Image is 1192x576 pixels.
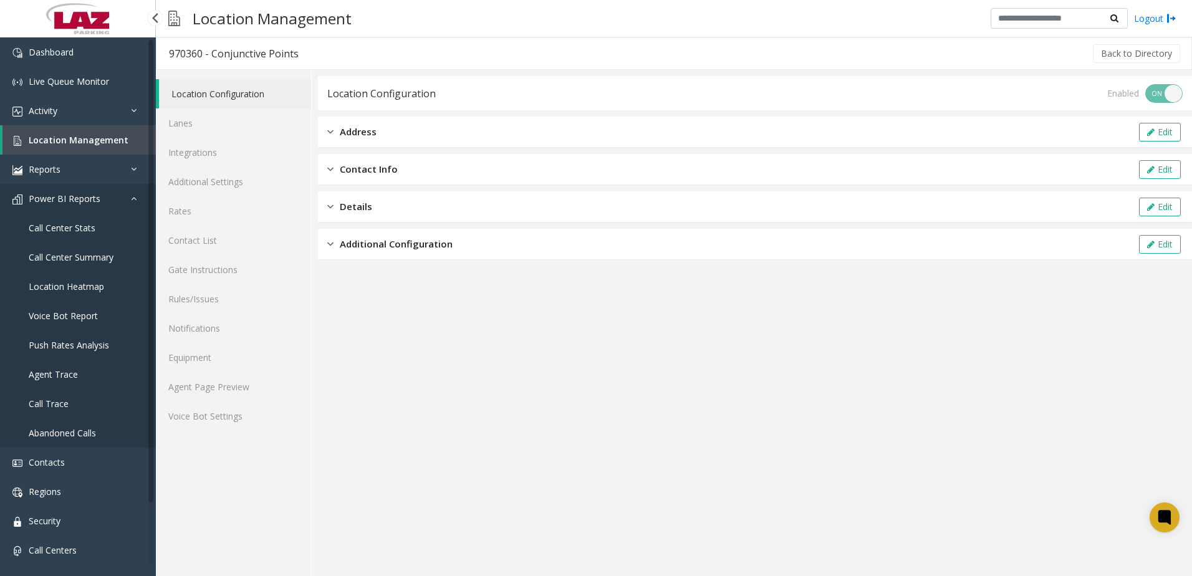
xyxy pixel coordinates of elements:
a: Rates [156,196,311,226]
span: Dashboard [29,46,74,58]
img: 'icon' [12,458,22,468]
span: Power BI Reports [29,193,100,204]
span: Call Centers [29,544,77,556]
span: Details [340,199,372,214]
a: Integrations [156,138,311,167]
button: Edit [1139,198,1181,216]
a: Location Management [2,125,156,155]
span: Regions [29,486,61,497]
span: Abandoned Calls [29,427,96,439]
a: Agent Page Preview [156,372,311,401]
span: Location Heatmap [29,281,104,292]
a: Lanes [156,108,311,138]
img: 'icon' [12,194,22,204]
img: closed [327,125,334,139]
span: Contacts [29,456,65,468]
img: 'icon' [12,77,22,87]
img: closed [327,199,334,214]
img: 'icon' [12,165,22,175]
a: Logout [1134,12,1176,25]
span: Additional Configuration [340,237,453,251]
a: Additional Settings [156,167,311,196]
img: 'icon' [12,546,22,556]
span: Contact Info [340,162,398,176]
span: Call Trace [29,398,69,410]
img: 'icon' [12,107,22,117]
span: Voice Bot Report [29,310,98,322]
img: 'icon' [12,487,22,497]
img: 'icon' [12,517,22,527]
a: Rules/Issues [156,284,311,314]
button: Edit [1139,123,1181,142]
span: Reports [29,163,60,175]
a: Contact List [156,226,311,255]
h3: Location Management [186,3,358,34]
span: Call Center Stats [29,222,95,234]
img: logout [1166,12,1176,25]
button: Back to Directory [1093,44,1180,63]
img: closed [327,237,334,251]
a: Equipment [156,343,311,372]
a: Voice Bot Settings [156,401,311,431]
img: 'icon' [12,136,22,146]
a: Notifications [156,314,311,343]
span: Push Rates Analysis [29,339,109,351]
a: Gate Instructions [156,255,311,284]
span: Call Center Summary [29,251,113,263]
img: pageIcon [168,3,180,34]
button: Edit [1139,235,1181,254]
button: Edit [1139,160,1181,179]
span: Agent Trace [29,368,78,380]
div: Enabled [1107,87,1139,100]
div: 970360 - Conjunctive Points [169,46,299,62]
img: 'icon' [12,48,22,58]
span: Live Queue Monitor [29,75,109,87]
div: Location Configuration [327,85,436,102]
span: Security [29,515,60,527]
span: Address [340,125,377,139]
img: closed [327,162,334,176]
span: Activity [29,105,57,117]
span: Location Management [29,134,128,146]
a: Location Configuration [159,79,311,108]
